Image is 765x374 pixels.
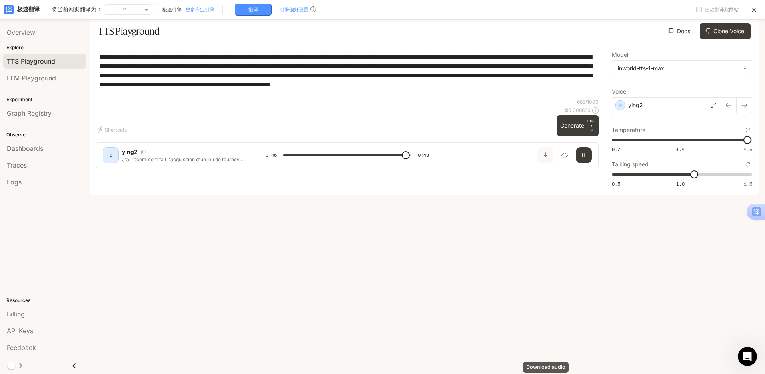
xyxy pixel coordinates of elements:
[676,180,685,187] span: 1.0
[98,23,160,39] h1: TTS Playground
[667,23,693,39] a: Docs
[418,151,429,159] span: 0:48
[557,115,599,136] button: GenerateCTRL +⏎
[523,362,569,373] div: Download audio
[612,52,628,58] p: Model
[104,149,117,162] div: D
[565,107,591,114] p: $ 0.006860
[612,146,620,153] span: 0.7
[618,64,739,72] div: inworld-tts-1-max
[537,147,553,163] button: Download audio
[138,150,149,154] button: Copy Voice ID
[612,180,620,187] span: 0.5
[743,160,752,169] button: Reset to default
[587,118,595,128] p: CTRL +
[612,127,645,133] p: Temperature
[628,101,643,109] p: ying2
[557,147,573,163] button: Inspect
[700,23,751,39] button: Clone Voice
[122,148,138,156] p: ying2
[577,98,599,105] p: 686 / 1000
[612,89,626,94] p: Voice
[96,123,130,136] button: Shortcuts
[587,118,595,133] p: ⏎
[612,61,752,76] div: inworld-tts-1-max
[738,347,757,366] iframe: Intercom live chat
[744,180,752,187] span: 1.5
[743,126,752,134] button: Reset to default
[266,151,277,159] span: 0:46
[612,162,649,167] p: Talking speed
[676,146,685,153] span: 1.1
[744,146,752,153] span: 1.5
[122,156,246,163] p: J'ai récemment fait l'acquisition d'un jeu de tournevis extrêmement pratique lors de mon déménage...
